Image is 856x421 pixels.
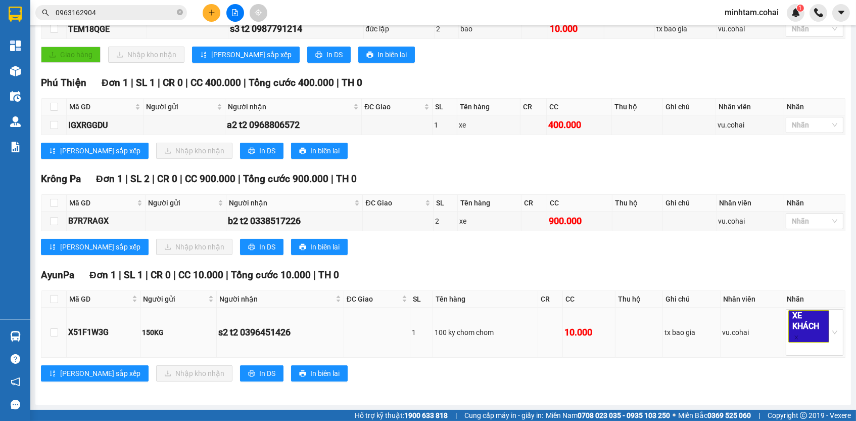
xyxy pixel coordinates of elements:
td: IGXRGGDU [67,115,144,135]
span: printer [315,51,322,59]
span: Mã GD [69,197,135,208]
span: sort-ascending [200,51,207,59]
div: s2 t2 0396451426 [218,325,342,340]
th: Nhân viên [721,291,784,308]
span: | [173,269,176,281]
th: Nhân viên [716,99,784,115]
span: sort-ascending [49,370,56,378]
img: warehouse-icon [10,331,21,342]
span: Mã GD [69,293,130,305]
span: question-circle [11,354,20,364]
button: plus [203,4,220,22]
span: Tổng cước 400.000 [249,77,334,89]
td: TEM18QGE [67,19,147,39]
span: ⚪️ [673,413,676,417]
span: plus [208,9,215,16]
img: warehouse-icon [10,91,21,102]
th: SL [410,291,433,308]
span: Người nhận [229,197,352,208]
span: Phú Thiện [41,77,86,89]
th: Tên hàng [433,291,538,308]
span: Hỗ trợ kỹ thuật: [355,410,448,421]
div: 400.000 [548,118,610,132]
button: caret-down [832,4,850,22]
div: 150KG [142,327,215,338]
div: xe [459,216,519,227]
button: printerIn biên lai [358,47,415,63]
img: dashboard-icon [10,40,21,51]
span: ĐC Giao [347,293,400,305]
button: printerIn biên lai [291,143,348,159]
span: Tổng cước 900.000 [243,173,328,185]
button: file-add [226,4,244,22]
div: B7R7RAGX [68,215,144,227]
sup: 1 [797,5,804,12]
span: message [11,400,20,409]
span: [PERSON_NAME] sắp xếp [60,368,140,379]
span: printer [366,51,373,59]
strong: 0369 525 060 [707,411,751,419]
span: close-circle [177,9,183,15]
span: | [758,410,760,421]
button: aim [250,4,267,22]
span: [PERSON_NAME] sắp xếp [60,145,140,156]
span: Krông Pa [41,173,81,185]
button: sort-ascending[PERSON_NAME] sắp xếp [41,143,149,159]
th: Thu hộ [612,99,662,115]
th: CC [547,195,612,212]
span: CC 900.000 [185,173,235,185]
span: aim [255,9,262,16]
div: Nhãn [787,197,842,208]
th: Ghi chú [663,195,716,212]
button: printerIn DS [240,365,283,382]
span: caret-down [837,8,846,17]
span: TH 0 [336,173,357,185]
span: | [337,77,339,89]
span: ĐC Giao [365,197,423,208]
img: warehouse-icon [10,116,21,127]
div: s3 t2 0987791214 [230,22,362,36]
div: vu.cohai [718,23,782,34]
th: SL [434,195,458,212]
th: Thu hộ [615,291,663,308]
span: Mã GD [69,101,133,112]
span: | [455,410,457,421]
span: Người gửi [148,197,216,208]
span: | [180,173,182,185]
th: CR [538,291,563,308]
span: Đơn 1 [102,77,128,89]
span: SL 1 [124,269,143,281]
span: In biên lai [310,145,340,156]
div: tx bao gia [664,327,719,338]
th: CR [521,195,548,212]
div: 10.000 [564,325,613,340]
span: Đơn 1 [89,269,116,281]
span: notification [11,377,20,387]
button: printerIn DS [307,47,351,63]
span: printer [248,370,255,378]
button: downloadNhập kho nhận [156,365,232,382]
span: CC 10.000 [178,269,223,281]
span: sort-ascending [49,243,56,251]
span: CR 0 [151,269,171,281]
th: Nhân viên [717,195,784,212]
th: Ghi chú [663,99,717,115]
div: X51F1W3G [68,326,138,339]
div: TEM18QGE [68,23,145,35]
span: printer [299,147,306,155]
div: 1 [412,327,431,338]
span: printer [299,370,306,378]
span: TH 0 [318,269,339,281]
div: 1 [434,119,455,131]
div: 10.000 [550,22,602,36]
button: printerIn biên lai [291,239,348,255]
button: sort-ascending[PERSON_NAME] sắp xếp [41,239,149,255]
span: | [152,173,155,185]
span: Miền Nam [546,410,670,421]
span: Đơn 1 [96,173,123,185]
span: In DS [259,145,275,156]
th: CR [520,99,547,115]
button: sort-ascending[PERSON_NAME] sắp xếp [41,365,149,382]
span: Người nhận [228,101,352,112]
span: | [131,77,133,89]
